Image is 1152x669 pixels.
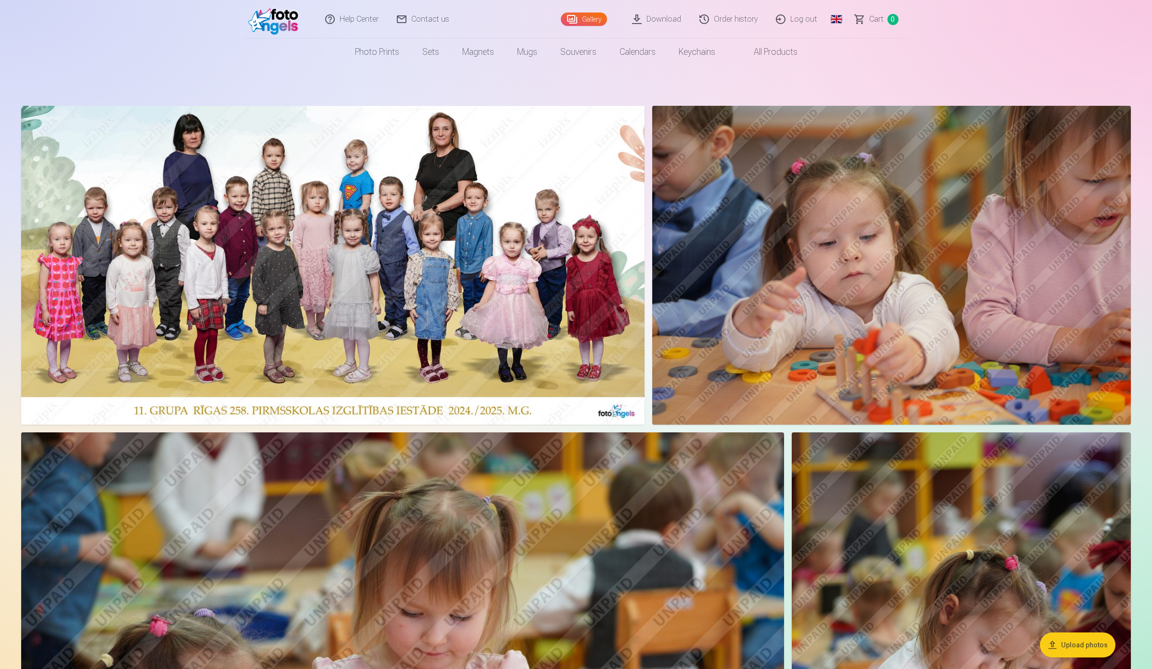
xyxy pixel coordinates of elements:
a: Mugs [506,38,549,65]
a: Souvenirs [549,38,608,65]
button: Upload photos [1040,632,1115,657]
a: Photo prints [343,38,411,65]
a: Keychains [667,38,727,65]
a: All products [727,38,809,65]
a: Sets [411,38,451,65]
img: /fa4 [248,4,304,35]
span: 0 [887,14,899,25]
a: Calendars [608,38,667,65]
a: Magnets [451,38,506,65]
a: Gallery [561,13,607,26]
span: Сart [869,13,884,25]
